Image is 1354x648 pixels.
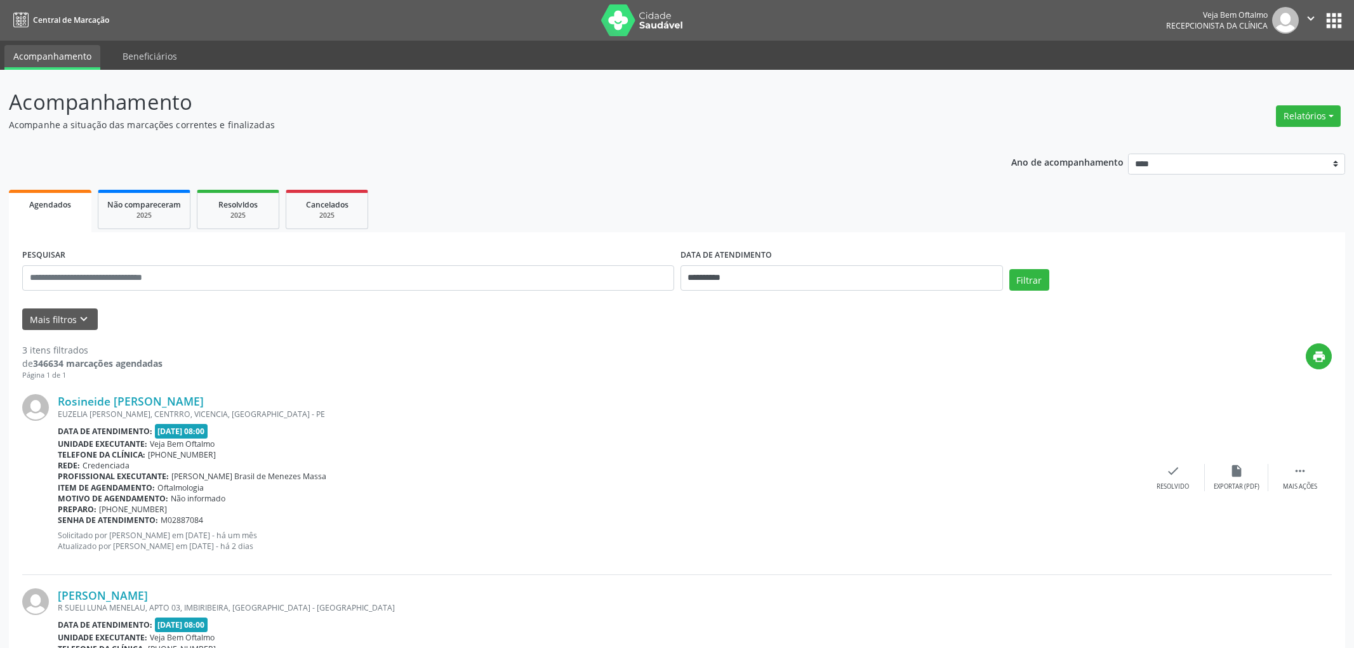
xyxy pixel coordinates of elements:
div: 3 itens filtrados [22,343,163,357]
b: Rede: [58,460,80,471]
b: Telefone da clínica: [58,449,145,460]
span: Veja Bem Oftalmo [150,632,215,643]
p: Acompanhamento [9,86,945,118]
div: 2025 [206,211,270,220]
p: Solicitado por [PERSON_NAME] em [DATE] - há um mês Atualizado por [PERSON_NAME] em [DATE] - há 2 ... [58,530,1141,552]
span: Cancelados [306,199,348,210]
img: img [22,588,49,615]
button: Filtrar [1009,269,1049,291]
span: [PHONE_NUMBER] [99,504,167,515]
span: M02887084 [161,515,203,526]
p: Acompanhe a situação das marcações correntes e finalizadas [9,118,945,131]
div: 2025 [295,211,359,220]
a: Central de Marcação [9,10,109,30]
b: Motivo de agendamento: [58,493,168,504]
i:  [1304,11,1318,25]
button: apps [1323,10,1345,32]
strong: 346634 marcações agendadas [33,357,163,369]
label: DATA DE ATENDIMENTO [680,246,772,265]
span: [DATE] 08:00 [155,424,208,439]
span: Credenciada [83,460,129,471]
div: R SUELI LUNA MENELAU, APTO 03, IMBIRIBEIRA, [GEOGRAPHIC_DATA] - [GEOGRAPHIC_DATA] [58,602,1141,613]
b: Unidade executante: [58,439,147,449]
b: Unidade executante: [58,632,147,643]
div: Exportar (PDF) [1214,482,1259,491]
span: [PERSON_NAME] Brasil de Menezes Massa [171,471,326,482]
i: check [1166,464,1180,478]
a: [PERSON_NAME] [58,588,148,602]
a: Acompanhamento [4,45,100,70]
span: Não informado [171,493,225,504]
div: de [22,357,163,370]
div: 2025 [107,211,181,220]
div: EUZELIA [PERSON_NAME], CENTRRO, VICENCIA, [GEOGRAPHIC_DATA] - PE [58,409,1141,420]
span: [DATE] 08:00 [155,618,208,632]
b: Profissional executante: [58,471,169,482]
span: Oftalmologia [157,482,204,493]
span: Recepcionista da clínica [1166,20,1268,31]
div: Resolvido [1157,482,1189,491]
button: Mais filtroskeyboard_arrow_down [22,308,98,331]
b: Preparo: [58,504,96,515]
span: Veja Bem Oftalmo [150,439,215,449]
span: [PHONE_NUMBER] [148,449,216,460]
span: Agendados [29,199,71,210]
b: Data de atendimento: [58,619,152,630]
div: Veja Bem Oftalmo [1166,10,1268,20]
div: Mais ações [1283,482,1317,491]
button:  [1299,7,1323,34]
i: print [1312,350,1326,364]
label: PESQUISAR [22,246,65,265]
button: print [1306,343,1332,369]
span: Não compareceram [107,199,181,210]
b: Senha de atendimento: [58,515,158,526]
button: Relatórios [1276,105,1341,127]
i: keyboard_arrow_down [77,312,91,326]
img: img [22,394,49,421]
a: Beneficiários [114,45,186,67]
span: Central de Marcação [33,15,109,25]
b: Item de agendamento: [58,482,155,493]
div: Página 1 de 1 [22,370,163,381]
span: Resolvidos [218,199,258,210]
b: Data de atendimento: [58,426,152,437]
i:  [1293,464,1307,478]
i: insert_drive_file [1230,464,1244,478]
p: Ano de acompanhamento [1011,154,1124,169]
img: img [1272,7,1299,34]
a: Rosineide [PERSON_NAME] [58,394,204,408]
